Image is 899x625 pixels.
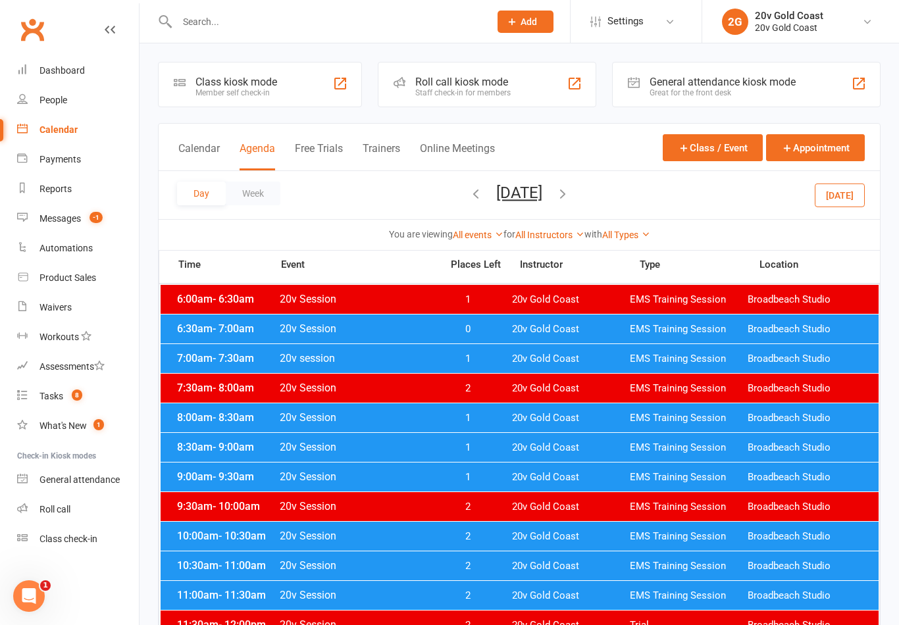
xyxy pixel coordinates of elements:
[174,559,279,572] span: 10:30am
[441,260,510,270] span: Places Left
[17,145,139,174] a: Payments
[39,534,97,544] div: Class check-in
[17,524,139,554] a: Class kiosk mode
[174,322,279,335] span: 6:30am
[39,420,87,431] div: What's New
[415,76,511,88] div: Roll call kiosk mode
[433,589,502,602] span: 2
[512,323,630,336] span: 20v Gold Coast
[433,441,502,454] span: 1
[17,234,139,263] a: Automations
[218,559,266,572] span: - 11:00am
[39,361,105,372] div: Assessments
[279,382,434,394] span: 20v Session
[433,382,502,395] span: 2
[748,501,865,513] span: Broadbeach Studio
[174,411,279,424] span: 8:00am
[213,293,254,305] span: - 6:30am
[279,441,434,453] span: 20v Session
[213,441,254,453] span: - 9:00am
[177,182,226,205] button: Day
[17,322,139,352] a: Workouts
[748,530,865,543] span: Broadbeach Studio
[195,76,277,88] div: Class kiosk mode
[630,530,748,543] span: EMS Training Session
[748,412,865,424] span: Broadbeach Studio
[512,412,630,424] span: 20v Gold Coast
[39,65,85,76] div: Dashboard
[39,213,81,224] div: Messages
[512,441,630,454] span: 20v Gold Coast
[512,501,630,513] span: 20v Gold Coast
[630,382,748,395] span: EMS Training Session
[748,353,865,365] span: Broadbeach Studio
[17,352,139,382] a: Assessments
[175,259,280,274] span: Time
[17,465,139,495] a: General attendance kiosk mode
[433,353,502,365] span: 1
[389,229,453,239] strong: You are viewing
[174,441,279,453] span: 8:30am
[630,412,748,424] span: EMS Training Session
[602,230,650,240] a: All Types
[420,142,495,170] button: Online Meetings
[174,382,279,394] span: 7:30am
[512,353,630,365] span: 20v Gold Coast
[17,204,139,234] a: Messages -1
[17,495,139,524] a: Roll call
[748,382,865,395] span: Broadbeach Studio
[433,412,502,424] span: 1
[279,500,434,512] span: 20v Session
[630,501,748,513] span: EMS Training Session
[39,504,70,514] div: Roll call
[39,391,63,401] div: Tasks
[17,382,139,411] a: Tasks 8
[433,560,502,572] span: 2
[607,7,644,36] span: Settings
[630,589,748,602] span: EMS Training Session
[748,471,865,484] span: Broadbeach Studio
[640,260,759,270] span: Type
[630,353,748,365] span: EMS Training Session
[226,182,280,205] button: Week
[630,293,748,306] span: EMS Training Session
[279,322,434,335] span: 20v Session
[453,230,503,240] a: All events
[13,580,45,612] iframe: Intercom live chat
[213,411,254,424] span: - 8:30am
[498,11,553,33] button: Add
[512,560,630,572] span: 20v Gold Coast
[218,530,266,542] span: - 10:30am
[16,13,49,46] a: Clubworx
[748,293,865,306] span: Broadbeach Studio
[90,212,103,223] span: -1
[755,10,823,22] div: 20v Gold Coast
[512,589,630,602] span: 20v Gold Coast
[650,88,796,97] div: Great for the front desk
[279,293,434,305] span: 20v Session
[433,530,502,543] span: 2
[512,382,630,395] span: 20v Gold Coast
[663,134,763,161] button: Class / Event
[17,293,139,322] a: Waivers
[748,589,865,602] span: Broadbeach Studio
[280,259,442,271] span: Event
[815,183,865,207] button: [DATE]
[17,263,139,293] a: Product Sales
[17,174,139,204] a: Reports
[17,86,139,115] a: People
[496,184,542,202] button: [DATE]
[363,142,400,170] button: Trainers
[39,124,78,135] div: Calendar
[195,88,277,97] div: Member self check-in
[213,352,254,364] span: - 7:30am
[722,9,748,35] div: 2G
[174,470,279,483] span: 9:00am
[415,88,511,97] div: Staff check-in for members
[512,471,630,484] span: 20v Gold Coast
[173,12,480,31] input: Search...
[39,95,67,105] div: People
[240,142,275,170] button: Agenda
[218,589,266,601] span: - 11:30am
[503,229,515,239] strong: for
